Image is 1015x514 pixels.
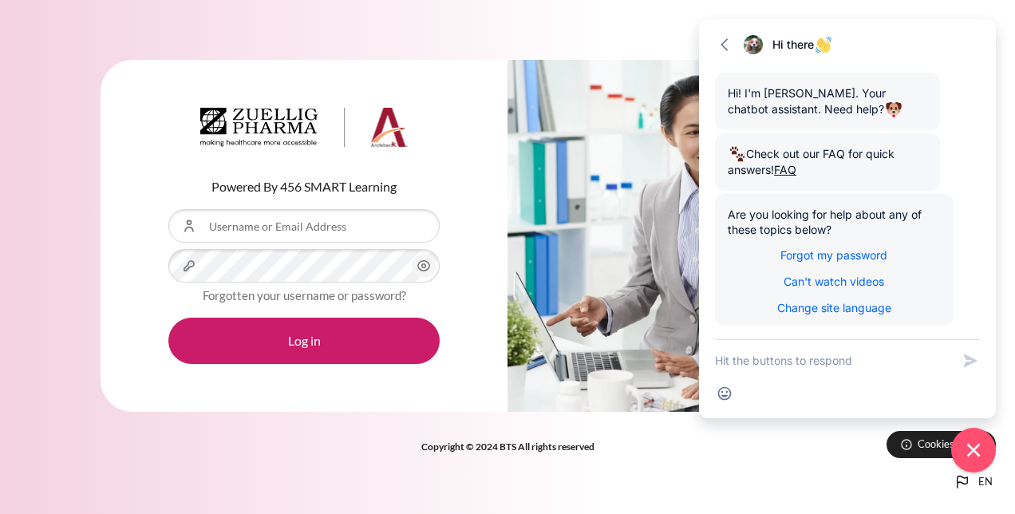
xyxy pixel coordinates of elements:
button: Cookies notice [887,431,996,458]
a: Forgotten your username or password? [203,288,406,302]
a: Architeck [200,108,408,154]
img: Architeck [200,108,408,148]
span: Cookies notice [918,437,984,452]
p: Powered By 456 SMART Learning [168,177,440,196]
input: Username or Email Address [168,209,440,243]
button: Log in [168,318,440,364]
strong: Copyright © 2024 BTS All rights reserved [421,441,594,453]
span: en [978,474,993,490]
button: Languages [946,466,999,498]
